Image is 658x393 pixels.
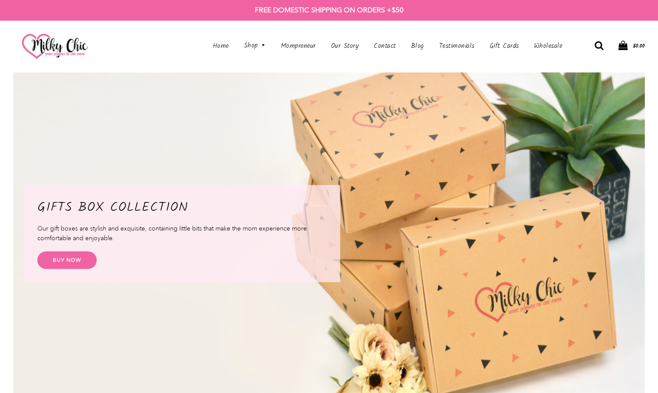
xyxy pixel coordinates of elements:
a: Contact [367,36,403,56]
a: $0.00 [618,40,645,52]
a: Testimonials [433,36,481,56]
a: Our Story [324,36,366,56]
a: Gift Cards [483,36,526,56]
span: $0.00 [633,42,645,50]
strong: FREE DOMESTIC SHIPPING ON ORDERS +$50 [255,6,404,14]
a: Wholesale [527,36,563,56]
a: Blog [404,36,431,56]
p: Our gift boxes are stylish and exquisite, containing little bits that make the mom experience mor... [37,223,327,243]
a: Home [206,36,236,56]
a: Mompreneur [274,36,323,56]
img: milkychic [22,34,88,59]
a: BUY NOW [37,252,97,269]
a: Shop [237,36,273,56]
h2: GIFTS BOX COLLECTION [37,198,327,216]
